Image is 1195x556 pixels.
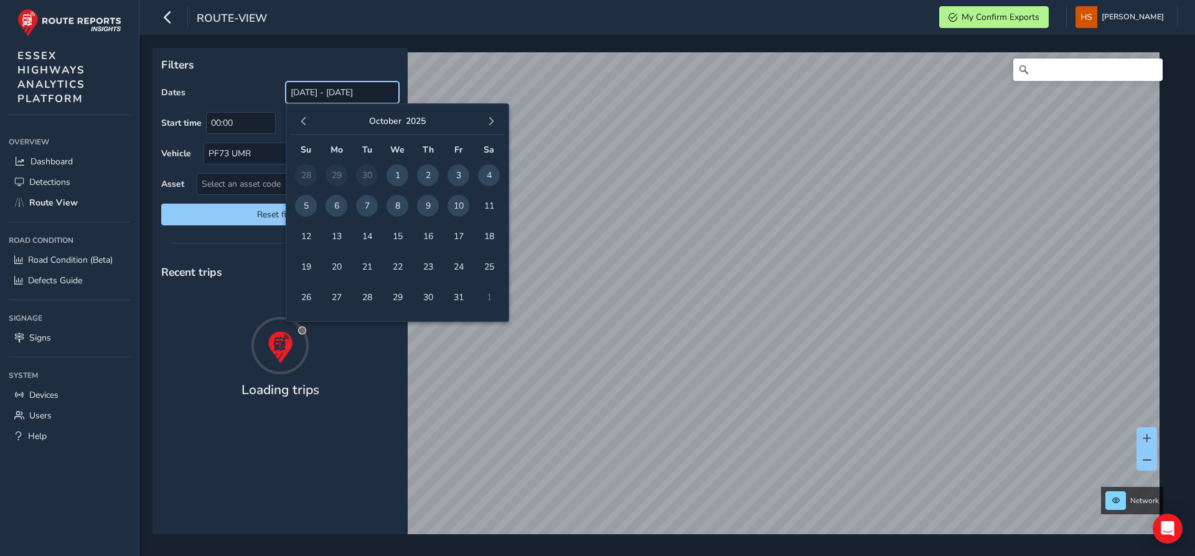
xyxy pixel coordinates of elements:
[9,327,130,348] a: Signs
[1130,496,1159,506] span: Network
[17,9,121,37] img: rr logo
[295,195,317,217] span: 5
[9,133,130,151] div: Overview
[29,410,52,422] span: Users
[387,256,408,278] span: 22
[9,385,130,405] a: Devices
[387,286,408,308] span: 29
[478,225,500,247] span: 18
[484,144,494,156] span: Sa
[9,231,130,250] div: Road Condition
[28,275,82,286] span: Defects Guide
[390,144,405,156] span: We
[369,115,401,127] button: October
[417,225,439,247] span: 16
[197,174,378,194] span: Select an asset code
[387,164,408,186] span: 1
[161,178,184,190] label: Asset
[1075,6,1168,28] button: [PERSON_NAME]
[1153,514,1183,544] div: Open Intercom Messenger
[171,209,390,220] span: Reset filters
[9,366,130,385] div: System
[1075,6,1097,28] img: diamond-layout
[9,405,130,426] a: Users
[161,204,399,225] button: Reset filters
[161,87,185,98] label: Dates
[9,172,130,192] a: Detections
[356,256,378,278] span: 21
[29,197,78,209] span: Route View
[362,144,372,156] span: Tu
[1013,59,1163,81] input: Search
[478,164,500,186] span: 4
[448,195,469,217] span: 10
[326,256,347,278] span: 20
[29,332,51,344] span: Signs
[9,192,130,213] a: Route View
[295,256,317,278] span: 19
[417,195,439,217] span: 9
[356,195,378,217] span: 7
[301,144,311,156] span: Su
[962,11,1039,23] span: My Confirm Exports
[939,6,1049,28] button: My Confirm Exports
[9,270,130,291] a: Defects Guide
[9,309,130,327] div: Signage
[478,256,500,278] span: 25
[326,195,347,217] span: 6
[330,144,343,156] span: Mo
[326,225,347,247] span: 13
[387,195,408,217] span: 8
[417,164,439,186] span: 2
[448,286,469,308] span: 31
[423,144,434,156] span: Th
[161,265,222,280] span: Recent trips
[478,195,500,217] span: 11
[295,225,317,247] span: 12
[29,176,70,188] span: Detections
[295,286,317,308] span: 26
[30,156,73,167] span: Dashboard
[448,225,469,247] span: 17
[161,148,191,159] label: Vehicle
[9,151,130,172] a: Dashboard
[326,286,347,308] span: 27
[417,256,439,278] span: 23
[17,49,85,106] span: ESSEX HIGHWAYS ANALYTICS PLATFORM
[29,389,59,401] span: Devices
[28,254,113,266] span: Road Condition (Beta)
[204,143,378,164] div: PF73 UMR
[448,164,469,186] span: 3
[161,57,399,73] p: Filters
[28,430,47,442] span: Help
[356,286,378,308] span: 28
[161,117,202,129] label: Start time
[9,250,130,270] a: Road Condition (Beta)
[356,225,378,247] span: 14
[241,382,319,398] h4: Loading trips
[9,426,130,446] a: Help
[454,144,462,156] span: Fr
[387,225,408,247] span: 15
[417,286,439,308] span: 30
[1102,6,1164,28] span: [PERSON_NAME]
[406,115,426,127] button: 2025
[157,52,1160,549] canvas: Map
[197,11,267,28] span: route-view
[448,256,469,278] span: 24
